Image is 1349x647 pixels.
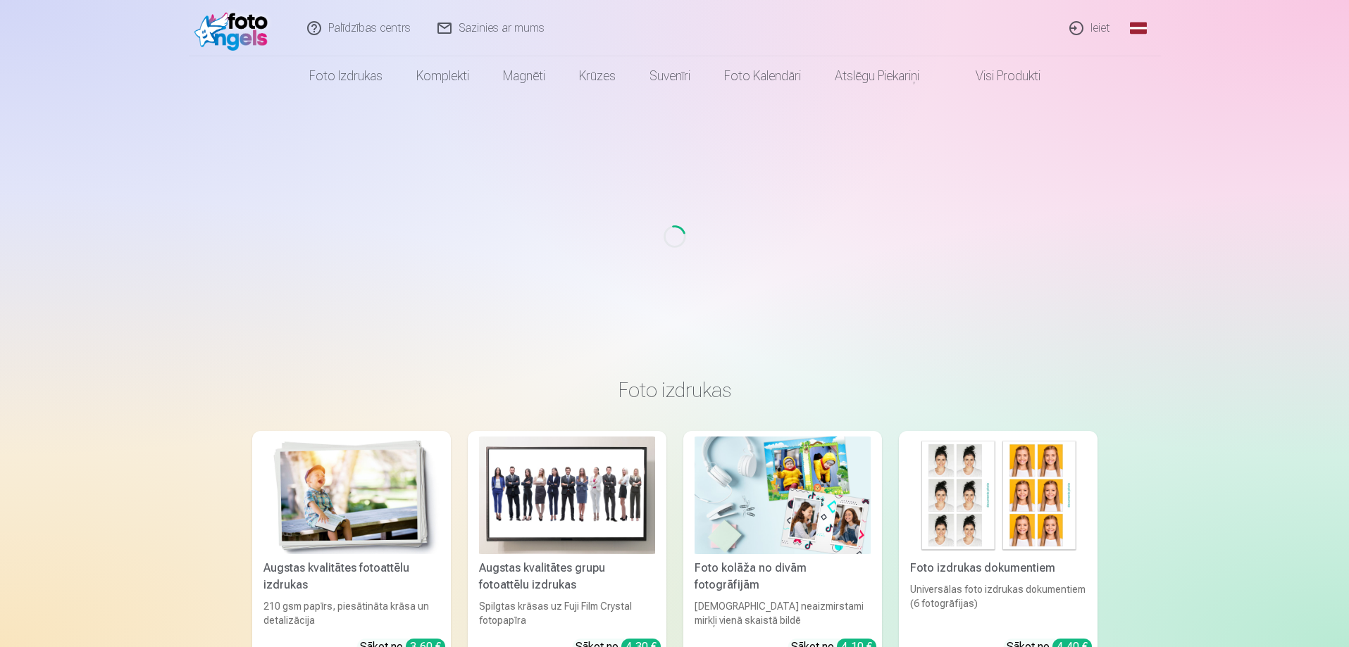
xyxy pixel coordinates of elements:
a: Suvenīri [633,56,707,96]
div: Augstas kvalitātes fotoattēlu izdrukas [258,560,445,593]
div: Spilgtas krāsas uz Fuji Film Crystal fotopapīra [473,599,661,627]
div: Universālas foto izdrukas dokumentiem (6 fotogrāfijas) [904,582,1092,627]
a: Visi produkti [936,56,1057,96]
img: /fa1 [194,6,275,51]
img: Augstas kvalitātes grupu fotoattēlu izdrukas [479,436,655,554]
img: Foto izdrukas dokumentiem [910,436,1086,554]
div: Foto izdrukas dokumentiem [904,560,1092,577]
div: [DEMOGRAPHIC_DATA] neaizmirstami mirkļi vienā skaistā bildē [689,599,876,627]
a: Foto izdrukas [292,56,399,96]
a: Krūzes [562,56,633,96]
a: Komplekti [399,56,486,96]
img: Augstas kvalitātes fotoattēlu izdrukas [263,436,440,554]
img: Foto kolāža no divām fotogrāfijām [695,436,871,554]
h3: Foto izdrukas [263,377,1086,403]
div: Augstas kvalitātes grupu fotoattēlu izdrukas [473,560,661,593]
a: Magnēti [486,56,562,96]
a: Atslēgu piekariņi [818,56,936,96]
div: 210 gsm papīrs, piesātināta krāsa un detalizācija [258,599,445,627]
a: Foto kalendāri [707,56,818,96]
div: Foto kolāža no divām fotogrāfijām [689,560,876,593]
